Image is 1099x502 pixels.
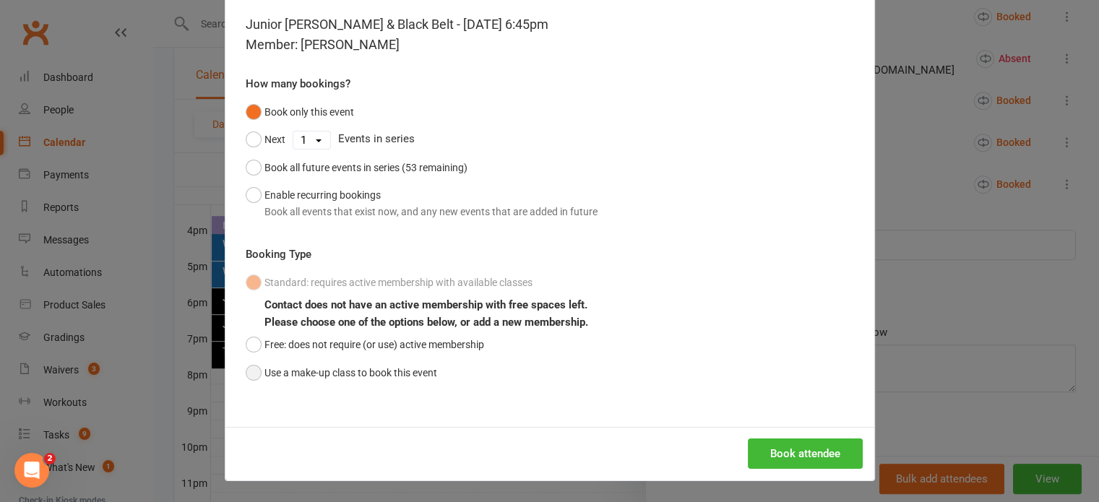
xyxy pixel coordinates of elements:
iframe: Intercom live chat [14,453,49,488]
div: Book all events that exist now, and any new events that are added in future [264,204,598,220]
button: Enable recurring bookingsBook all events that exist now, and any new events that are added in future [246,181,598,225]
button: Book attendee [748,438,863,469]
label: How many bookings? [246,75,350,92]
button: Next [246,126,285,153]
label: Booking Type [246,246,311,263]
button: Free: does not require (or use) active membership [246,331,484,358]
span: 2 [44,453,56,464]
b: Contact does not have an active membership with free spaces left. [264,298,587,311]
div: Events in series [246,126,854,153]
b: Please choose one of the options below, or add a new membership. [264,316,588,329]
div: Junior [PERSON_NAME] & Black Belt - [DATE] 6:45pm Member: [PERSON_NAME] [246,14,854,55]
button: Book all future events in series (53 remaining) [246,154,467,181]
div: Book all future events in series (53 remaining) [264,160,467,176]
button: Use a make-up class to book this event [246,359,437,386]
button: Book only this event [246,98,354,126]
